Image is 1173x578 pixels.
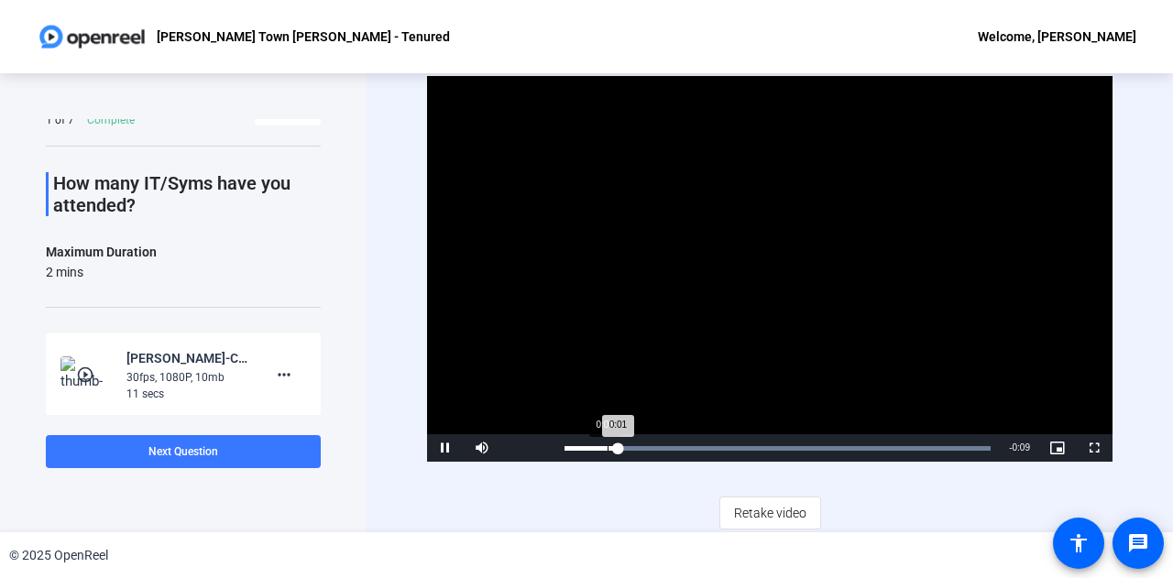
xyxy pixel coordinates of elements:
button: Pause [427,434,464,462]
mat-icon: message [1127,532,1149,554]
span: - [1009,442,1012,453]
mat-icon: accessibility [1068,532,1090,554]
div: Complete [87,113,135,127]
div: Welcome, [PERSON_NAME] [978,26,1136,48]
img: OpenReel logo [37,18,148,55]
button: View All [255,93,321,125]
button: Next Question [46,435,321,468]
button: Retake video [719,496,821,529]
p: How many IT/Syms have you attended? [53,172,321,216]
p: [PERSON_NAME] Town [PERSON_NAME] - Tenured [157,26,450,48]
div: 30fps, 1080P, 10mb [126,369,249,386]
div: Progress Bar [565,446,991,451]
img: thumb-nail [60,356,115,393]
div: © 2025 OpenReel [9,546,108,565]
button: Mute [464,434,500,462]
div: 2 mins [46,263,157,281]
mat-icon: more_horiz [273,364,295,386]
button: Picture-in-Picture [1039,434,1076,462]
button: Fullscreen [1076,434,1113,462]
span: Next Question [148,445,218,458]
div: [PERSON_NAME]-Conferences - [PERSON_NAME] Town [PERSON_NAME]-[PERSON_NAME][GEOGRAPHIC_DATA][PERSO... [126,347,249,369]
div: 1 of 7 [46,113,74,127]
span: 0:09 [1013,442,1030,453]
div: Maximum Duration [46,241,157,263]
div: Video Player [427,76,1113,462]
span: Retake video [734,496,806,530]
div: 11 secs [126,386,249,402]
mat-icon: play_circle_outline [76,365,98,384]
